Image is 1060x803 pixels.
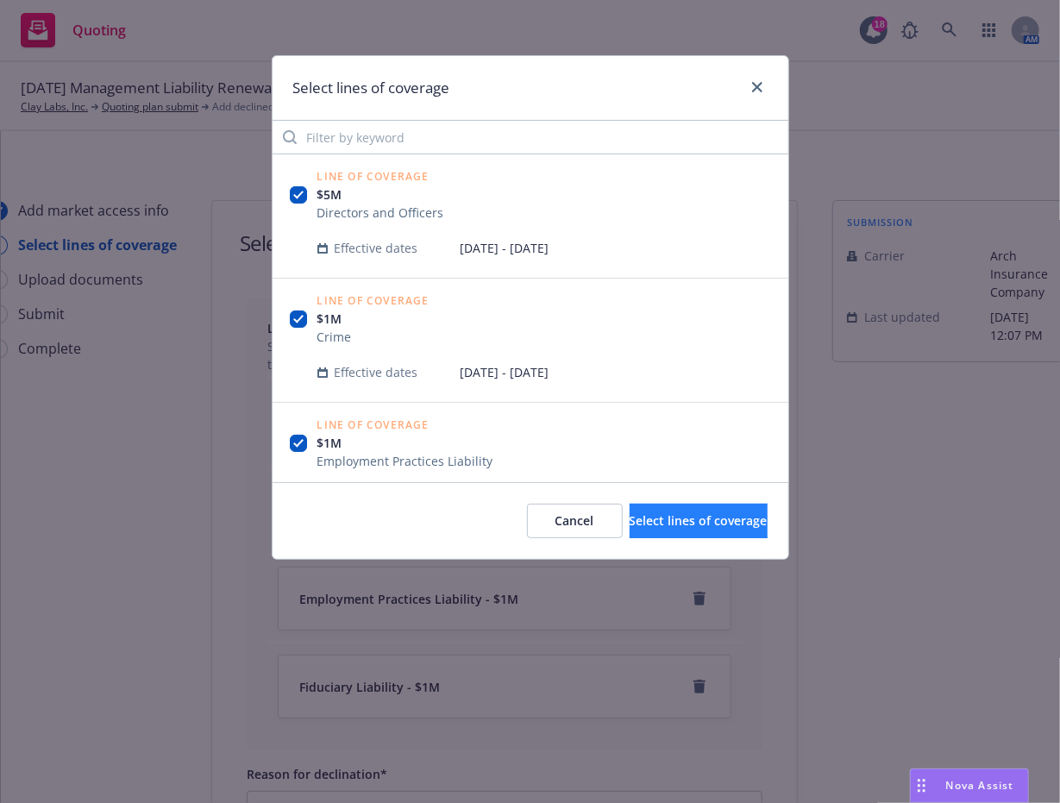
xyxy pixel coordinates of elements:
span: Select lines of coverage [630,512,768,529]
span: Line of Coverage [317,296,430,306]
button: Nova Assist [910,768,1029,803]
span: Line of Coverage [317,420,493,430]
span: Line of Coverage [317,172,444,182]
span: [DATE] - [DATE] [461,239,771,257]
span: Crime [317,328,430,346]
a: close [747,77,768,97]
a: $5M [317,185,444,204]
span: Effective dates [335,239,418,257]
input: Filter by keyword [273,120,788,154]
div: Drag to move [911,769,932,802]
button: Cancel [527,504,623,538]
a: $1M [317,310,430,328]
span: Effective dates [335,363,418,381]
button: Select lines of coverage [630,504,768,538]
a: $1M [317,434,493,452]
span: [DATE] - [DATE] [461,363,771,381]
h1: Select lines of coverage [293,77,450,99]
span: Employment Practices Liability [317,452,493,470]
span: Cancel [555,512,594,529]
span: Nova Assist [946,778,1014,793]
span: Directors and Officers [317,204,444,222]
